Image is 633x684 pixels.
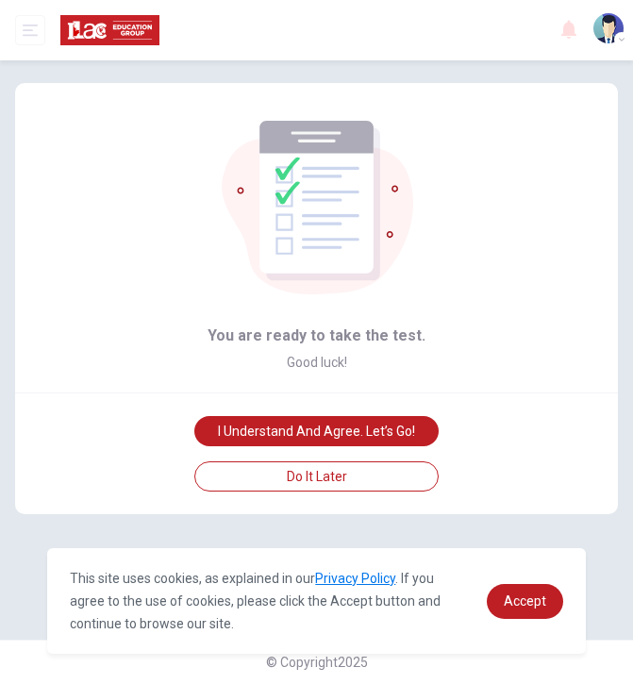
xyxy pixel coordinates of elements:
[315,571,395,586] a: Privacy Policy
[60,11,159,49] img: ILAC logo
[504,593,546,609] span: Accept
[47,548,585,654] div: cookieconsent
[266,651,368,674] span: © Copyright 2025
[287,355,347,370] span: Good luck!
[15,15,45,45] button: open mobile menu
[194,461,439,492] button: Do it later
[593,13,624,43] img: Profile picture
[487,584,563,619] a: dismiss cookie message
[208,325,425,347] span: You are ready to take the test.
[194,416,439,446] button: I understand and agree. Let’s go!
[70,571,441,631] span: This site uses cookies, as explained in our . If you agree to the use of cookies, please click th...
